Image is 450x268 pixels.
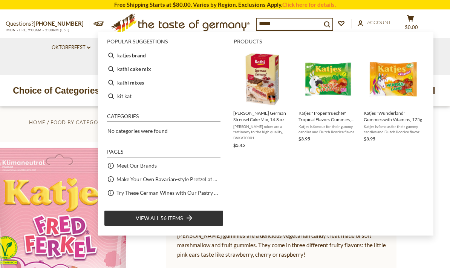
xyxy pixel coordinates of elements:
[116,188,220,197] a: Try These German Wines with Our Pastry or Charcuterie
[124,78,144,87] b: hi mixes
[104,173,223,186] li: Make Your Own Bavarian-style Pretzel at Home
[104,159,223,173] li: Meet Our Brands
[361,49,426,152] li: Katjes "Wunderland" Gummies with Vitamins, 175g
[364,52,423,149] a: Katjes Wunder-Land VitaminKatjes "Wunderland" Gummies with Vitamins, 175gKatjes is famous for the...
[233,52,292,149] a: [PERSON_NAME] German Streusel Cake Mix, 14.8 oz[PERSON_NAME] mixes are a testimony to the high qu...
[295,49,361,152] li: Katjes "Tropenfruechte" Tropical Flavors Gummies, 175g
[104,210,223,226] li: View all 56 items
[107,149,220,157] li: Pages
[6,28,70,32] span: MON - FRI, 9:00AM - 5:00PM (EST)
[51,119,105,125] a: Food By Category
[298,110,358,123] span: Katjes "Tropenfruechte" Tropical Flavors Gummies, 175g
[29,119,46,125] a: Home
[366,52,421,106] img: Katjes Wunder-Land Vitamin
[116,175,220,183] a: Make Your Own Bavarian-style Pretzel at Home
[301,52,355,106] img: Katjes Tropen-Fruchte
[233,124,292,134] span: [PERSON_NAME] mixes are a testimony to the high quality, artisan German baking crafts, bridging t...
[52,43,90,52] a: Oktoberfest
[124,65,151,73] b: hi cake mix
[364,110,423,123] span: Katjes "Wunderland" Gummies with Vitamins, 175g
[364,124,423,134] span: Katjes is famous for their gummy candies and Dutch licorice flavors, including these tasty gummie...
[107,39,220,47] li: Popular suggestions
[233,142,245,148] span: $5.45
[367,19,391,25] span: Account
[364,136,375,142] span: $3.95
[6,19,89,29] p: Questions?
[298,52,358,149] a: Katjes Tropen-FruchteKatjes "Tropenfruechte" Tropical Flavors Gummies, 175gKatjes is famous for t...
[124,51,146,60] b: jes brand
[104,62,223,76] li: kathi cake mix
[358,18,391,27] a: Account
[116,161,157,170] a: Meet Our Brands
[104,49,223,62] li: katjes brand
[136,214,183,222] span: View all 56 items
[282,1,336,8] a: Click here for details.
[233,135,292,140] span: BAKAT0001
[107,114,220,122] li: Categories
[233,110,292,123] span: [PERSON_NAME] German Streusel Cake Mix, 14.8 oz
[177,231,391,259] p: [PERSON_NAME] gummies are a delicious vegetarian candy treat made of soft marshmallow and fruit g...
[405,24,418,30] span: $0.00
[107,128,168,134] span: No categories were found
[104,89,223,103] li: kit kat
[230,49,295,152] li: Kathi German Streusel Cake Mix, 14.8 oz
[104,186,223,200] li: Try These German Wines with Our Pastry or Charcuterie
[34,20,84,27] a: [PHONE_NUMBER]
[399,15,422,34] button: $0.00
[104,76,223,89] li: kathi mixes
[298,124,358,134] span: Katjes is famous for their gummy candies and Dutch licorice flavors, including these tasty tropic...
[98,32,433,236] div: Instant Search Results
[298,136,310,142] span: $3.95
[234,39,427,47] li: Products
